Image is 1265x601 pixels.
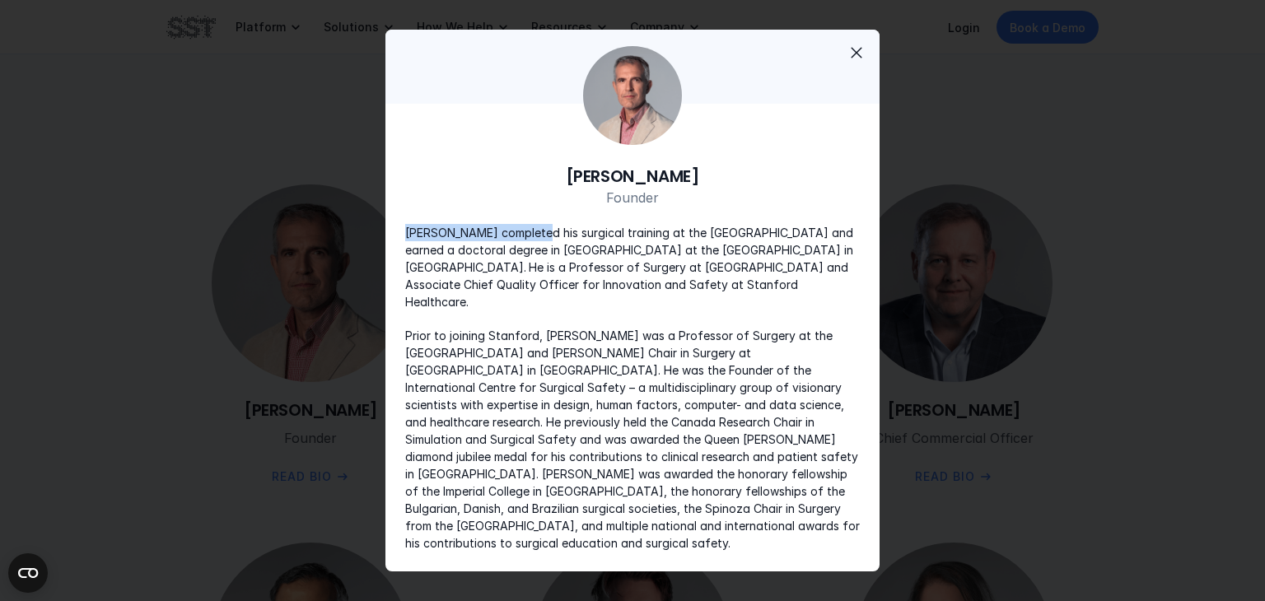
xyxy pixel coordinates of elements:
span: close [847,43,866,63]
p: Prior to joining Stanford, [PERSON_NAME] was a Professor of Surgery at the [GEOGRAPHIC_DATA] and ... [405,327,860,552]
h6: [PERSON_NAME] [405,165,860,188]
p: Founder [405,188,860,207]
button: Open CMP widget [8,553,48,593]
p: [PERSON_NAME] completed his surgical training at the [GEOGRAPHIC_DATA] and earned a doctoral degr... [405,224,860,310]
